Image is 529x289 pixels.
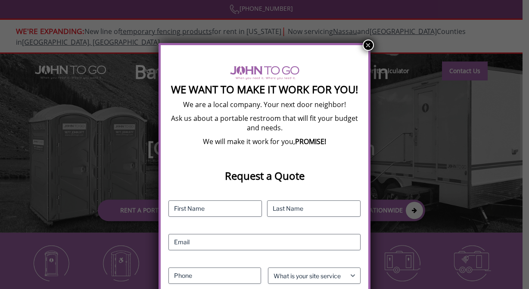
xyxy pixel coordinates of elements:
[225,169,305,183] strong: Request a Quote
[295,137,326,146] b: PROMISE!
[168,234,360,250] input: Email
[168,114,360,132] p: Ask us about a portable restroom that will fit your budget and needs.
[230,66,299,80] img: logo of viptogo
[171,82,358,96] strong: We Want To Make It Work For You!
[168,200,262,217] input: First Name
[168,137,360,146] p: We will make it work for you,
[168,100,360,109] p: We are a local company. Your next door neighbor!
[267,200,361,217] input: Last Name
[363,40,374,51] button: Close
[168,267,261,284] input: Phone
